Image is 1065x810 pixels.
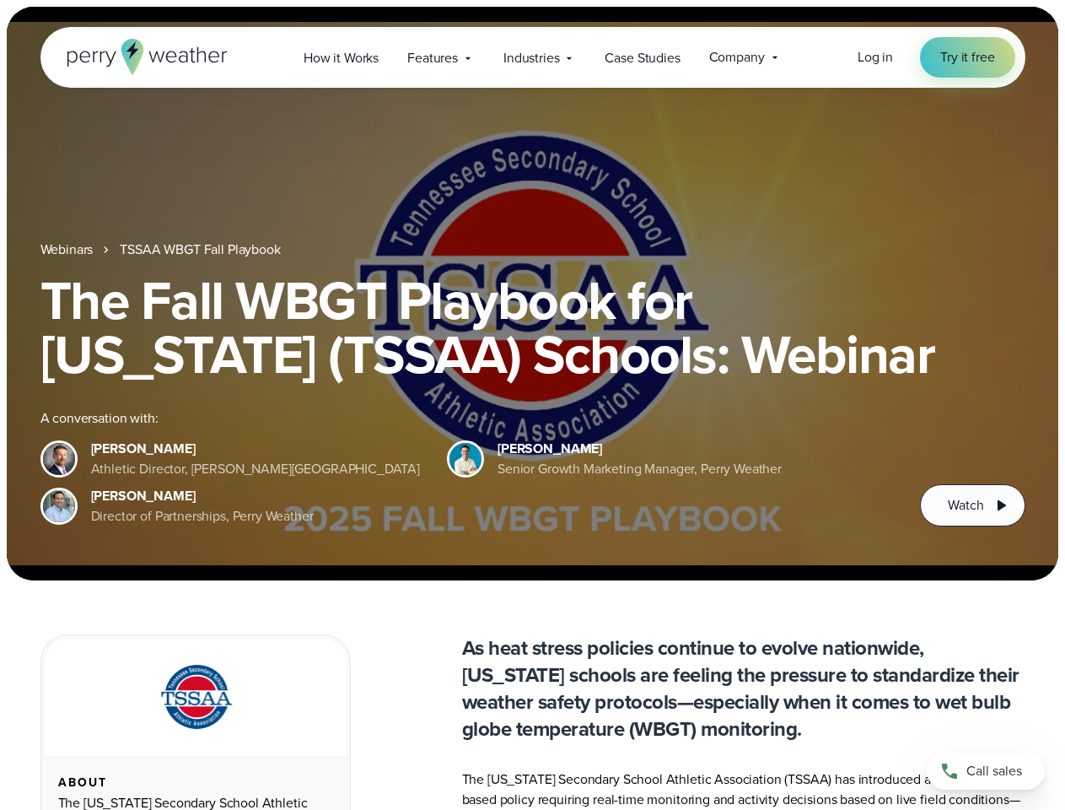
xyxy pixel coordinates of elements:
[40,240,94,260] a: Webinars
[43,490,75,522] img: Jeff Wood
[139,659,252,736] img: TSSAA-Tennessee-Secondary-School-Athletic-Association.svg
[289,40,393,75] a: How it Works
[605,48,680,68] span: Case Studies
[91,459,421,479] div: Athletic Director, [PERSON_NAME][GEOGRAPHIC_DATA]
[40,408,894,429] div: A conversation with:
[966,761,1022,781] span: Call sales
[920,484,1025,526] button: Watch
[498,459,782,479] div: Senior Growth Marketing Manager, Perry Weather
[91,506,314,526] div: Director of Partnerships, Perry Weather
[304,48,379,68] span: How it Works
[709,47,765,67] span: Company
[40,240,1025,260] nav: Breadcrumb
[590,40,694,75] a: Case Studies
[948,495,983,516] span: Watch
[940,47,994,67] span: Try it free
[498,439,782,459] div: [PERSON_NAME]
[449,443,481,475] img: Spencer Patton, Perry Weather
[462,634,1025,742] p: As heat stress policies continue to evolve nationwide, [US_STATE] schools are feeling the pressur...
[58,776,333,790] div: About
[858,47,893,67] a: Log in
[40,273,1025,381] h1: The Fall WBGT Playbook for [US_STATE] (TSSAA) Schools: Webinar
[407,48,458,68] span: Features
[91,486,314,506] div: [PERSON_NAME]
[920,37,1014,78] a: Try it free
[43,443,75,475] img: Brian Wyatt
[503,48,559,68] span: Industries
[120,240,280,260] a: TSSAA WBGT Fall Playbook
[927,753,1045,790] a: Call sales
[91,439,421,459] div: [PERSON_NAME]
